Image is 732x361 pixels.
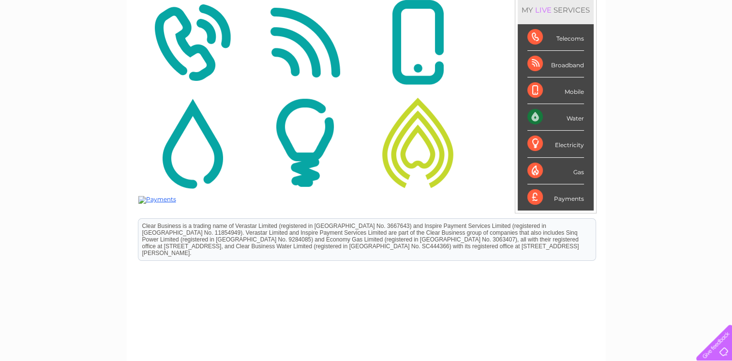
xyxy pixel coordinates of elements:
[668,41,691,48] a: Contact
[527,184,584,211] div: Payments
[527,24,584,51] div: Telecoms
[138,196,176,204] img: Payments
[2,5,460,47] div: Clear Business is a trading name of Verastar Limited (registered in [GEOGRAPHIC_DATA] No. 3667643...
[562,41,580,48] a: Water
[586,41,607,48] a: Energy
[527,77,584,104] div: Mobile
[550,5,616,17] a: 0333 014 3131
[26,25,75,55] img: logo.png
[364,96,472,190] img: Gas
[527,158,584,184] div: Gas
[527,104,584,131] div: Water
[527,131,584,157] div: Electricity
[138,96,246,190] img: Water
[251,96,359,190] img: Electricity
[613,41,642,48] a: Telecoms
[533,5,553,15] div: LIVE
[527,51,584,77] div: Broadband
[700,41,723,48] a: Log out
[648,41,662,48] a: Blog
